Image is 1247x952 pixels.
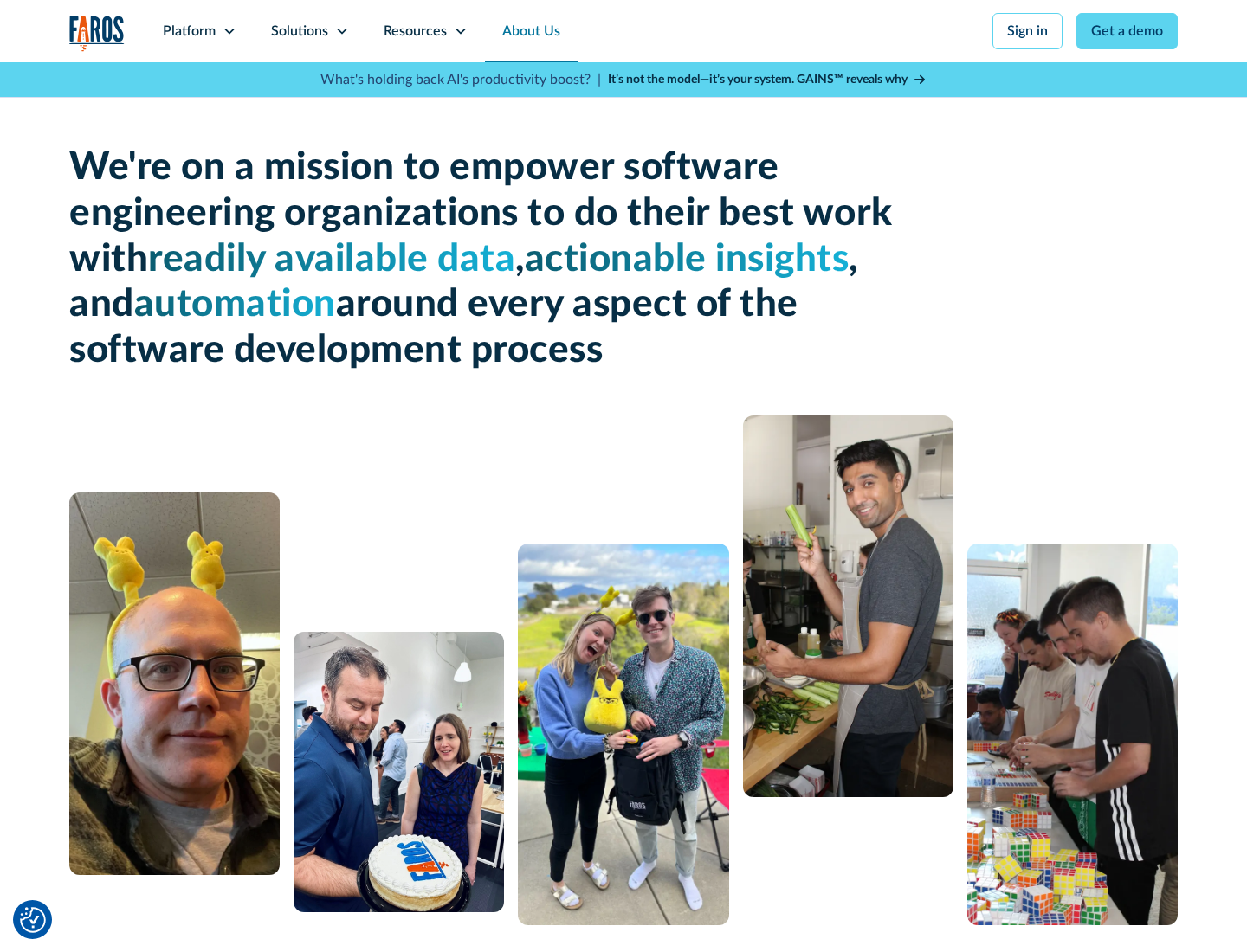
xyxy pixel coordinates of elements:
[743,415,953,797] img: man cooking with celery
[69,492,280,875] img: A man with glasses and a bald head wearing a yellow bunny headband.
[69,145,901,374] h1: We're on a mission to empower software engineering organizations to do their best work with , , a...
[1076,13,1178,49] a: Get a demo
[20,907,46,933] button: Cookie Settings
[148,241,515,279] span: readily available data
[20,907,46,933] img: Revisit consent button
[163,21,216,42] div: Platform
[69,16,125,51] img: Logo of the analytics and reporting company Faros.
[134,286,336,324] span: automation
[518,544,728,925] img: A man and a woman standing next to each other.
[384,21,447,42] div: Resources
[69,16,125,51] a: home
[608,71,927,89] a: It’s not the model—it’s your system. GAINS™ reveals why
[608,74,908,86] strong: It’s not the model—it’s your system. GAINS™ reveals why
[525,241,850,279] span: actionable insights
[967,544,1178,925] img: 5 people constructing a puzzle from Rubik's cubes
[271,21,328,42] div: Solutions
[992,13,1063,49] a: Sign in
[320,69,601,90] p: What's holding back AI's productivity boost? |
